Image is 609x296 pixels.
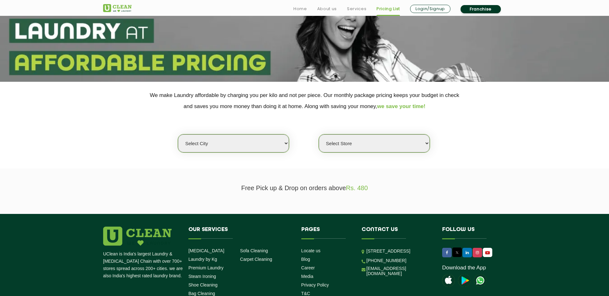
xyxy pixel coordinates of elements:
[103,4,132,12] img: UClean Laundry and Dry Cleaning
[293,5,307,13] a: Home
[188,257,217,262] a: Laundry by Kg
[188,282,218,287] a: Shoe Cleaning
[442,274,455,287] img: apple-icon.png
[188,227,292,239] h4: Our Services
[103,90,506,112] p: We make Laundry affordable by charging you per kilo and not per piece. Our monthly package pricin...
[366,258,406,263] a: [PHONE_NUMBER]
[103,184,506,192] p: Free Pick up & Drop on orders above
[410,5,450,13] a: Login/Signup
[442,265,486,271] a: Download the App
[301,291,310,296] a: T&C
[301,265,315,270] a: Career
[188,248,224,253] a: [MEDICAL_DATA]
[240,248,268,253] a: Sofa Cleaning
[347,5,366,13] a: Services
[461,5,501,13] a: Franchise
[362,227,433,239] h4: Contact us
[377,103,425,109] span: we save your time!
[188,265,224,270] a: Premium Laundry
[366,248,433,255] p: [STREET_ADDRESS]
[474,274,487,287] img: UClean Laundry and Dry Cleaning
[240,257,272,262] a: Carpet Cleaning
[301,227,352,239] h4: Pages
[317,5,337,13] a: About us
[301,257,310,262] a: Blog
[483,249,492,256] img: UClean Laundry and Dry Cleaning
[188,291,215,296] a: Bag Cleaning
[188,274,216,279] a: Steam Ironing
[377,5,400,13] a: Pricing List
[301,248,321,253] a: Locate us
[442,227,498,239] h4: Follow us
[366,266,433,276] a: [EMAIL_ADDRESS][DOMAIN_NAME]
[458,274,471,287] img: playstoreicon.png
[103,250,184,280] p: UClean is India's largest Laundry & [MEDICAL_DATA] Chain with over 700+ stores spread across 200+...
[346,184,368,191] span: Rs. 480
[301,282,329,287] a: Privacy Policy
[301,274,313,279] a: Media
[103,227,172,246] img: logo.png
